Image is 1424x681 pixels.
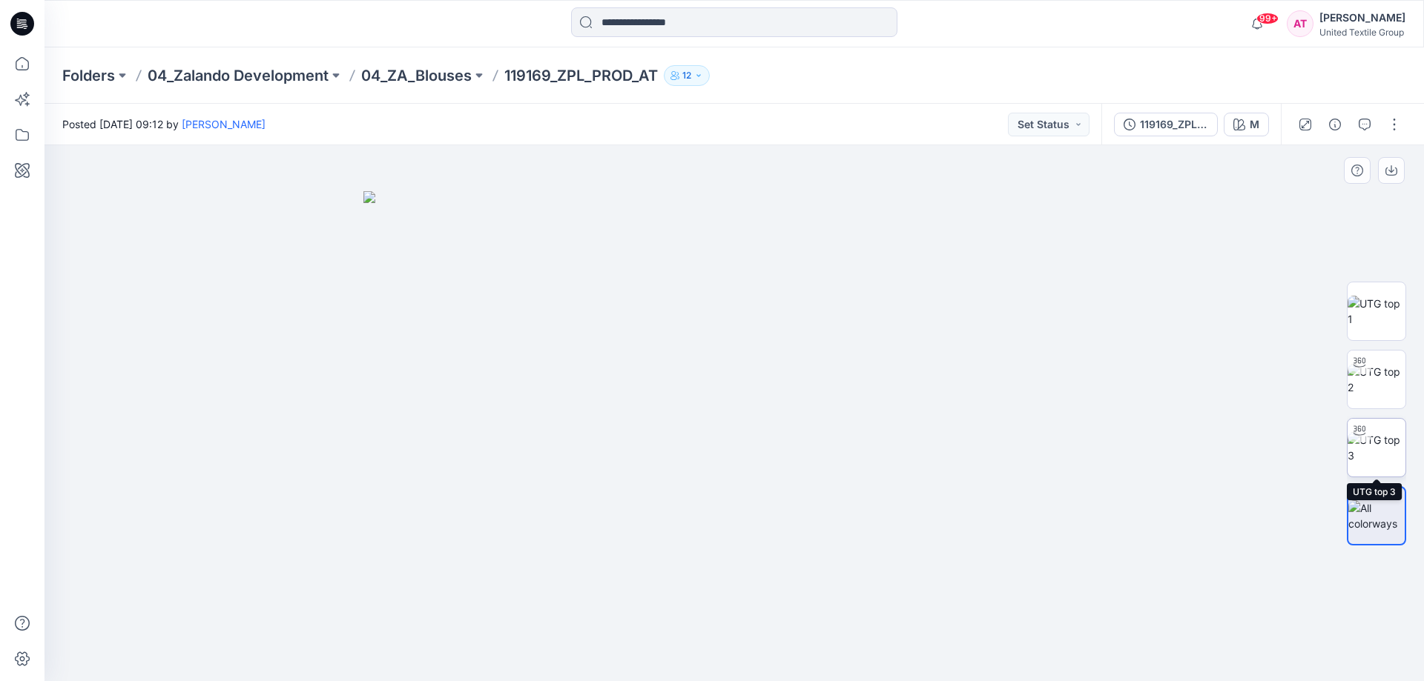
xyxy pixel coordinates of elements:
[682,67,691,84] p: 12
[361,65,472,86] a: 04_ZA_Blouses
[1114,113,1218,136] button: 119169_ZPL_PROD_AT
[1140,116,1208,133] div: 119169_ZPL_PROD_AT
[1348,296,1405,327] img: UTG top 1
[1250,116,1259,133] div: M
[148,65,329,86] a: 04_Zalando Development
[664,65,710,86] button: 12
[1287,10,1313,37] div: AT
[504,65,658,86] p: 119169_ZPL_PROD_AT
[1319,27,1405,38] div: United Textile Group
[182,118,266,130] a: [PERSON_NAME]
[1348,364,1405,395] img: UTG top 2
[1348,500,1405,531] img: All colorways
[1348,432,1405,463] img: UTG top 3
[62,116,266,132] span: Posted [DATE] 09:12 by
[1323,113,1347,136] button: Details
[1224,113,1269,136] button: M
[1256,13,1279,24] span: 99+
[62,65,115,86] a: Folders
[1319,9,1405,27] div: [PERSON_NAME]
